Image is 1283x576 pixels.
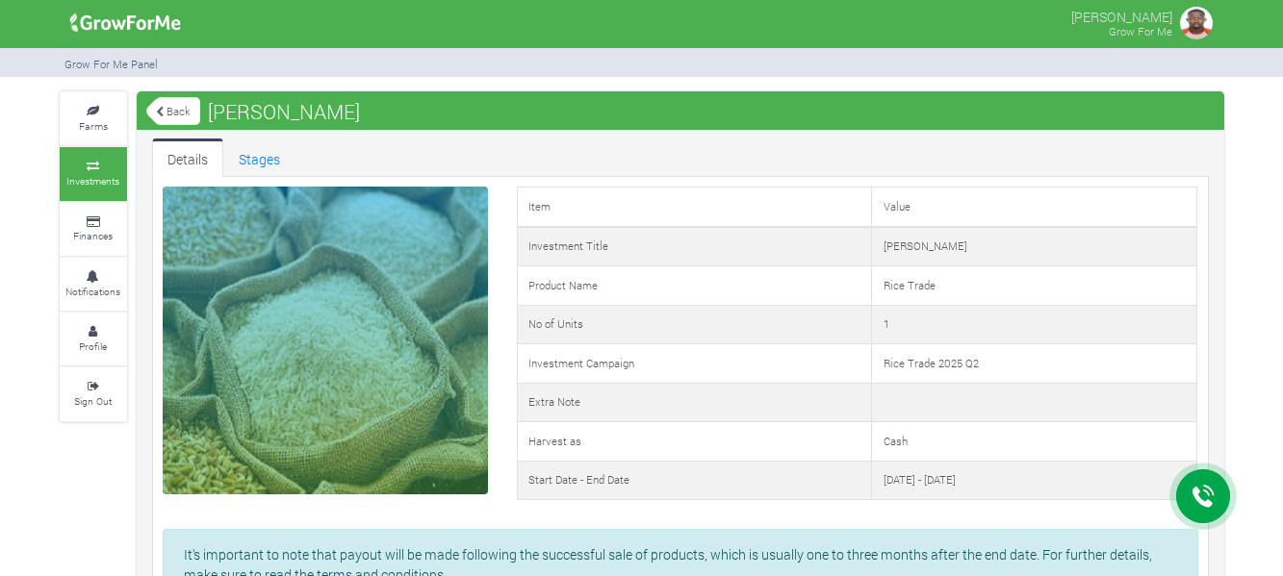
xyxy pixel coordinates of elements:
[872,266,1197,306] td: Rice Trade
[152,138,223,177] a: Details
[872,461,1197,500] td: [DATE] - [DATE]
[60,313,127,365] a: Profile
[518,422,872,462] td: Harvest as
[518,344,872,384] td: Investment Campaign
[223,138,295,177] a: Stages
[79,339,107,353] small: Profile
[65,285,120,298] small: Notifications
[60,258,127,311] a: Notifications
[518,227,872,266] td: Investment Title
[872,227,1197,266] td: [PERSON_NAME]
[73,229,113,242] small: Finances
[64,57,158,71] small: Grow For Me Panel
[60,147,127,200] a: Investments
[518,266,872,306] td: Product Name
[66,174,119,188] small: Investments
[872,344,1197,384] td: Rice Trade 2025 Q2
[60,92,127,145] a: Farms
[872,422,1197,462] td: Cash
[872,305,1197,344] td: 1
[1177,4,1216,42] img: growforme image
[60,367,127,420] a: Sign Out
[74,394,112,408] small: Sign Out
[64,4,188,42] img: growforme image
[518,188,872,227] td: Item
[203,92,365,131] span: [PERSON_NAME]
[518,305,872,344] td: No of Units
[79,119,108,133] small: Farms
[518,461,872,500] td: Start Date - End Date
[1109,24,1172,38] small: Grow For Me
[1071,4,1172,27] p: [PERSON_NAME]
[872,188,1197,227] td: Value
[518,383,872,422] td: Extra Note
[60,203,127,256] a: Finances
[146,95,200,127] a: Back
